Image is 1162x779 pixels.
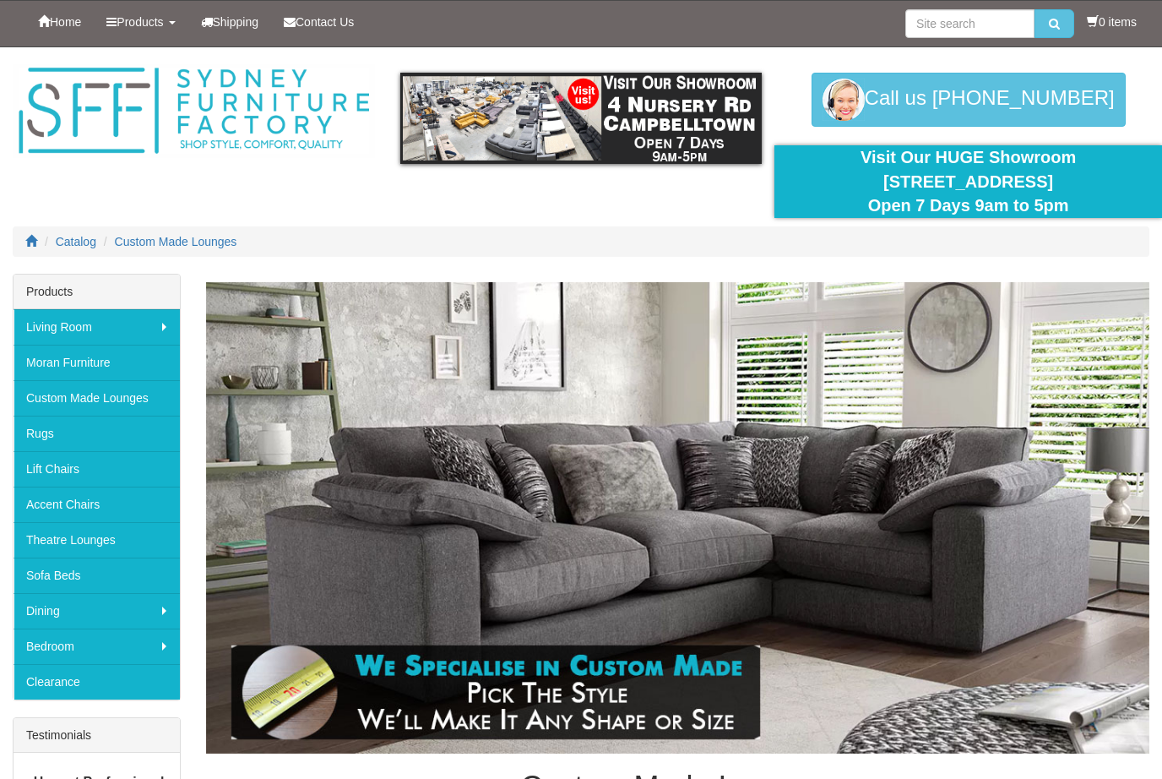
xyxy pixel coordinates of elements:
a: Shipping [188,1,272,43]
span: Products [117,15,163,29]
a: Catalog [56,235,96,248]
a: Custom Made Lounges [14,380,180,416]
a: Rugs [14,416,180,451]
li: 0 items [1087,14,1137,30]
a: Clearance [14,664,180,700]
a: Contact Us [271,1,367,43]
img: showroom.gif [400,73,763,164]
a: Products [94,1,187,43]
a: Moran Furniture [14,345,180,380]
a: Theatre Lounges [14,522,180,558]
img: Sydney Furniture Factory [13,64,375,158]
a: Dining [14,593,180,629]
div: Testimonials [14,718,180,753]
a: Living Room [14,309,180,345]
div: Products [14,275,180,309]
span: Contact Us [296,15,354,29]
div: Visit Our HUGE Showroom [STREET_ADDRESS] Open 7 Days 9am to 5pm [787,145,1149,218]
a: Lift Chairs [14,451,180,487]
img: Custom Made Lounges [206,282,1149,754]
a: Custom Made Lounges [115,235,237,248]
span: Shipping [213,15,259,29]
a: Home [25,1,94,43]
span: Home [50,15,81,29]
a: Accent Chairs [14,487,180,522]
a: Bedroom [14,629,180,664]
input: Site search [905,9,1034,38]
a: Sofa Beds [14,558,180,593]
